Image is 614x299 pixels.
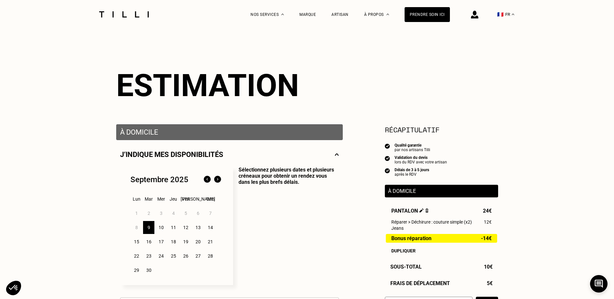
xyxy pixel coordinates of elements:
span: 24€ [483,208,492,214]
div: 17 [155,235,167,248]
span: Pantalon [391,208,429,214]
div: Délais de 3 à 5 jours [395,168,429,172]
a: Prendre soin ici [405,7,450,22]
div: 9 [143,221,154,234]
div: lors du RDV avec votre artisan [395,160,447,164]
p: Sélectionnez plusieurs dates et plusieurs créneaux pour obtenir un rendez vous dans les plus bref... [233,167,339,285]
div: Septembre 2025 [130,175,188,184]
div: 25 [168,249,179,262]
div: 14 [205,221,216,234]
div: 28 [205,249,216,262]
div: 10 [155,221,167,234]
div: 27 [192,249,204,262]
img: icône connexion [471,11,478,18]
img: Menu déroulant [281,14,284,15]
span: Réparer > Déchirure : couture simple (x2) [391,219,472,225]
div: 19 [180,235,191,248]
span: Jeans [391,226,404,231]
img: svg+xml;base64,PHN2ZyBmaWxsPSJub25lIiBoZWlnaHQ9IjE0IiB2aWV3Qm94PSIwIDAgMjggMTQiIHdpZHRoPSIyOCIgeG... [335,150,339,159]
img: Supprimer [425,208,429,213]
a: Artisan [331,12,349,17]
img: menu déroulant [512,14,514,15]
div: 18 [168,235,179,248]
div: 21 [205,235,216,248]
img: icon list info [385,143,390,149]
div: après le RDV [395,172,429,177]
div: Dupliquer [391,248,492,253]
span: 10€ [484,264,493,270]
span: 5€ [487,280,493,286]
img: Logo du service de couturière Tilli [97,11,151,17]
p: À domicile [388,188,495,194]
div: Validation du devis [395,155,447,160]
div: 23 [143,249,154,262]
div: 26 [180,249,191,262]
img: icon list info [385,168,390,173]
img: Éditer [419,208,424,213]
div: 13 [192,221,204,234]
a: Marque [299,12,316,17]
span: 12€ [484,219,492,225]
div: 22 [131,249,142,262]
div: 12 [180,221,191,234]
div: 29 [131,264,142,277]
div: Sous-Total [385,264,498,270]
div: 20 [192,235,204,248]
img: icon list info [385,155,390,161]
div: 16 [143,235,154,248]
p: J‘indique mes disponibilités [120,150,223,159]
div: Frais de déplacement [385,280,498,286]
img: Menu déroulant à propos [386,14,389,15]
div: 15 [131,235,142,248]
div: 30 [143,264,154,277]
div: par nos artisans Tilli [395,148,430,152]
div: Qualité garantie [395,143,430,148]
p: À domicile [120,128,339,136]
div: Estimation [116,67,498,104]
img: Mois précédent [202,174,212,185]
span: -14€ [481,236,492,241]
div: 11 [168,221,179,234]
section: Récapitulatif [385,124,498,135]
span: Bonus réparation [391,236,431,241]
span: 🇫🇷 [497,11,504,17]
img: Mois suivant [212,174,223,185]
div: 24 [155,249,167,262]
